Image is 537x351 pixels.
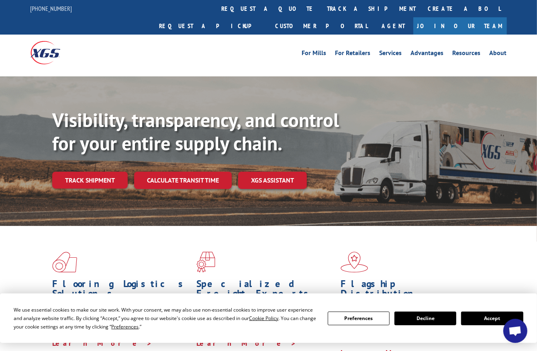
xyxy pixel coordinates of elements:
[380,50,402,59] a: Services
[31,4,72,12] a: [PHONE_NUMBER]
[52,279,190,302] h1: Flooring Logistics Solutions
[111,323,139,330] span: Preferences
[134,172,232,189] a: Calculate transit time
[52,252,77,273] img: xgs-icon-total-supply-chain-intelligence-red
[14,306,318,331] div: We use essential cookies to make our site work. With your consent, we may also use non-essential ...
[238,172,307,189] a: XGS ASSISTANT
[328,312,390,325] button: Preferences
[341,279,479,312] h1: Flagship Distribution Model
[302,50,327,59] a: For Mills
[490,50,507,59] a: About
[453,50,481,59] a: Resources
[394,312,456,325] button: Decline
[341,252,368,273] img: xgs-icon-flagship-distribution-model-red
[196,252,215,273] img: xgs-icon-focused-on-flooring-red
[196,339,296,348] a: Learn More >
[52,107,339,156] b: Visibility, transparency, and control for your entire supply chain.
[196,279,335,302] h1: Specialized Freight Experts
[153,17,270,35] a: Request a pickup
[249,315,278,322] span: Cookie Policy
[461,312,523,325] button: Accept
[413,17,507,35] a: Join Our Team
[374,17,413,35] a: Agent
[270,17,374,35] a: Customer Portal
[52,339,152,348] a: Learn More >
[411,50,444,59] a: Advantages
[503,319,527,343] div: Open chat
[52,172,128,189] a: Track shipment
[335,50,371,59] a: For Retailers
